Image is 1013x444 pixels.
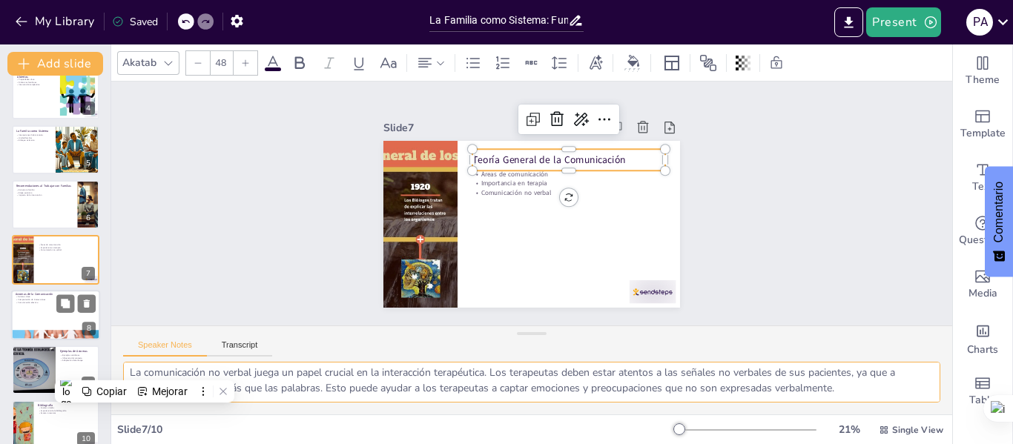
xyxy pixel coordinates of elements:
[11,290,100,340] div: https://cdn.sendsteps.com/images/logo/sendsteps_logo_white.pnghttps://cdn.sendsteps.com/images/lo...
[117,423,674,437] div: Slide 7 / 10
[16,194,73,197] p: Impacto de la intervención
[16,301,96,304] p: Comunicación efectiva
[16,128,51,133] p: La Familia como Sistema
[38,246,95,249] p: Importancia en terapia
[38,249,95,252] p: Comunicación no verbal
[123,362,940,402] textarea: Las áreas de la comunicación son fundamentales para entender cómo se transmite el mensaje. La sin...
[12,345,99,394] div: https://cdn.sendsteps.com/images/logo/sendsteps_logo_white.pnghttps://cdn.sendsteps.com/images/lo...
[472,179,665,188] p: Importancia en terapia
[472,188,665,197] p: Comunicación no verbal
[16,292,96,296] p: Axiomas de la Comunicación
[7,52,103,76] button: Add slide
[16,296,96,299] p: Axiomas clave
[966,9,993,36] div: P a
[82,377,95,390] div: 9
[831,423,867,437] div: 21 %
[38,244,95,247] p: Áreas de comunicación
[16,133,51,136] p: Interacciones disfuncionales
[953,311,1012,365] div: Add charts and graphs
[953,205,1012,258] div: Get real-time input from your audience
[584,51,607,75] div: Text effects
[82,267,95,280] div: 7
[82,156,95,170] div: 5
[60,354,95,357] p: Ejemplos cotidianos
[17,71,56,79] p: Propiedades de los Sistemas Abiertos
[972,179,993,195] span: Text
[82,102,95,115] div: 4
[699,54,717,72] span: Position
[953,44,1012,98] div: Change the overall theme
[16,81,56,84] p: Dinámicas familiares
[207,340,273,357] button: Transcript
[953,151,1012,205] div: Add text boxes
[16,298,96,301] p: Interpretación de interacciones
[16,184,73,188] p: Recomendaciones al Trabajar con Familias
[112,15,158,29] div: Saved
[16,79,56,82] p: Propiedades clave
[56,294,74,312] button: Duplicate Slide
[38,408,95,411] p: Importancia de la bibliografía
[16,139,51,142] p: Enfoque sistémico
[472,153,665,167] p: Teoría General de la Comunicación
[660,51,684,75] div: Layout
[123,340,207,357] button: Speaker Notes
[622,55,644,70] div: Background color
[12,235,99,284] div: https://cdn.sendsteps.com/images/logo/sendsteps_logo_white.pnghttps://cdn.sendsteps.com/images/lo...
[11,10,101,33] button: My Library
[969,392,996,408] span: Table
[16,136,51,139] p: Unidad familiar
[967,342,998,358] span: Charts
[38,411,95,414] p: Acceso a recursos
[38,406,95,409] p: Fuentes citadas
[78,294,96,312] button: Delete Slide
[953,98,1012,151] div: Add ready made slides
[12,180,99,229] div: https://cdn.sendsteps.com/images/logo/sendsteps_logo_white.pnghttps://cdn.sendsteps.com/images/lo...
[992,182,1005,243] font: Comentario
[38,402,95,407] p: Bibliografía
[12,125,99,174] div: https://cdn.sendsteps.com/images/logo/sendsteps_logo_white.pnghttps://cdn.sendsteps.com/images/lo...
[16,188,73,191] p: Estructura familiar
[12,70,99,119] div: 4
[834,7,863,37] button: Export to PowerPoint
[119,53,159,73] div: Akatab
[16,84,56,87] p: Intervención terapéutica
[82,211,95,225] div: 6
[60,357,95,359] p: Influencia del contexto
[960,125,1006,142] span: Template
[82,322,96,335] div: 8
[953,365,1012,418] div: Add a table
[429,10,568,31] input: Insert title
[16,191,73,194] p: Etapa evolutiva
[60,349,95,354] p: Ejemplos de Axiomas
[985,167,1013,277] button: Comentarios - Mostrar encuesta
[60,359,95,362] p: Adaptación del enfoque
[966,72,1000,88] span: Theme
[969,285,997,302] span: Media
[383,121,520,135] div: Slide 7
[892,424,943,436] span: Single View
[953,258,1012,311] div: Add images, graphics, shapes or video
[959,232,1007,248] span: Questions
[866,7,940,37] button: Present
[966,7,993,37] button: P a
